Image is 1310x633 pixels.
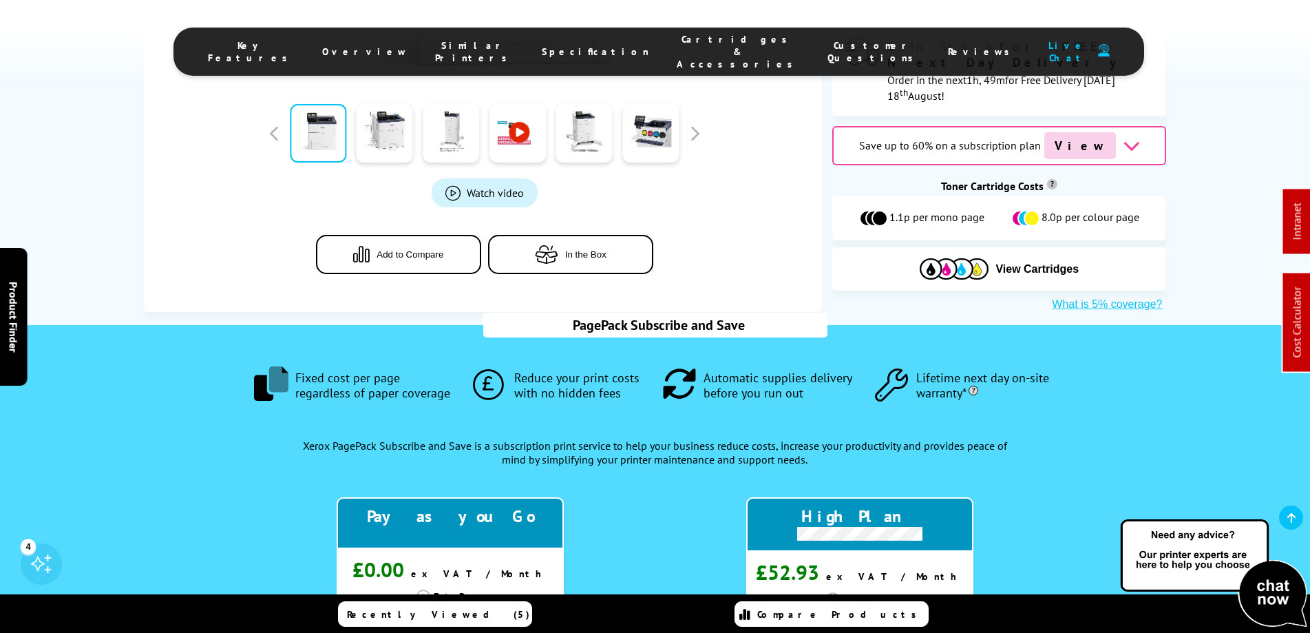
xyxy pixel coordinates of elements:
span: ex VAT / Month [411,568,548,580]
span: Lifetime next day on-site warranty* [916,371,1056,400]
span: Product Finder [7,281,21,352]
span: Fixed cost per page regardless of paper coverage [295,371,457,400]
span: Live Chat [1044,39,1091,64]
span: Specification [542,45,649,58]
span: Key Features [208,39,295,64]
img: user-headset-duotone.svg [1098,44,1110,57]
sup: th [900,86,908,98]
span: View Cartridges [995,263,1079,276]
span: 8.0p per colour page [1042,210,1139,227]
span: Add to Compare [377,249,443,259]
span: Similar Printers [435,39,514,64]
span: £0.00 [352,556,404,583]
span: Overview [322,45,408,58]
span: Compare Products [757,608,924,621]
div: Toner Cartridge Costs [832,179,1166,193]
span: Automatic supplies delivery before you run out [704,371,859,400]
a: Recently Viewed (5) [338,601,532,627]
button: In the Box [488,234,653,273]
span: PagePack Subscribe and Save [566,316,745,334]
div: Extra Pages [746,592,973,606]
a: Intranet [1290,203,1304,240]
img: Open Live Chat window [1117,517,1310,630]
span: Cartridges & Accessories [677,33,800,70]
a: Compare Products [735,601,929,627]
span: Recently Viewed (5) [347,608,530,621]
button: Add to Compare [316,234,481,273]
span: Save up to 60% on a subscription plan [859,138,1041,152]
span: £52.93 [756,559,819,585]
button: What is 5% coverage? [1048,298,1166,311]
span: In the Box [565,249,606,259]
div: Xerox PagePack Subscribe and Save is a subscription print service to help your business reduce co... [297,411,1013,473]
span: Reduce your print costs with no hidden fees [514,371,646,400]
div: High Plan [754,506,965,527]
a: Product_All_Videos [432,178,538,207]
button: View Cartridges [843,258,1156,280]
a: Cost Calculator [1290,287,1304,358]
span: Customer Questions [827,39,920,64]
span: Reviews [948,45,1017,58]
div: Pay as you Go [345,506,556,527]
div: Extra Pages [337,590,564,603]
span: ex VAT / Month [826,570,963,583]
span: Watch video [467,185,524,199]
span: 1.1p per mono page [889,210,984,227]
div: 4 [21,539,36,554]
span: View [1044,132,1116,159]
sup: Cost per page [1047,179,1057,189]
img: Cartridges [920,258,989,280]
